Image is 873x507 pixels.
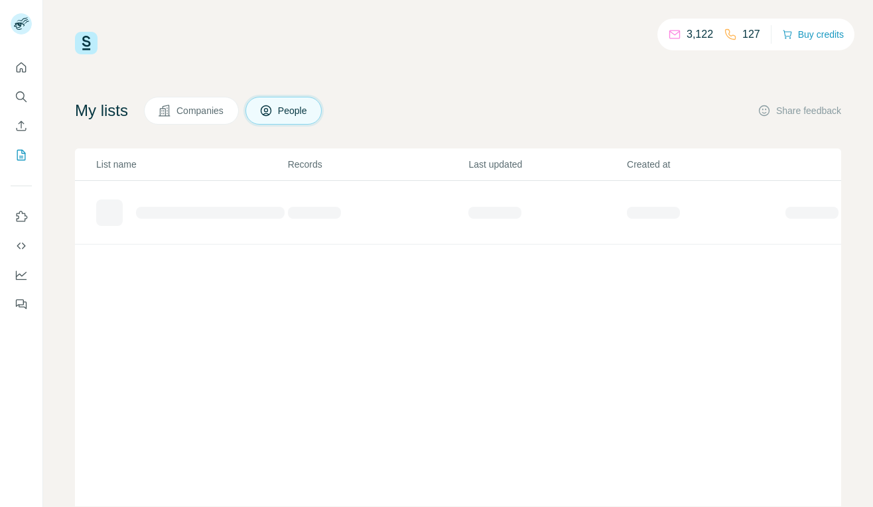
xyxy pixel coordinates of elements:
[11,143,32,167] button: My lists
[11,56,32,80] button: Quick start
[782,25,844,44] button: Buy credits
[11,234,32,258] button: Use Surfe API
[11,85,32,109] button: Search
[11,292,32,316] button: Feedback
[687,27,713,42] p: 3,122
[468,158,626,171] p: Last updated
[288,158,468,171] p: Records
[75,100,128,121] h4: My lists
[758,104,841,117] button: Share feedback
[627,158,784,171] p: Created at
[278,104,308,117] span: People
[742,27,760,42] p: 127
[11,263,32,287] button: Dashboard
[11,205,32,229] button: Use Surfe on LinkedIn
[96,158,287,171] p: List name
[176,104,225,117] span: Companies
[11,114,32,138] button: Enrich CSV
[75,32,98,54] img: Surfe Logo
